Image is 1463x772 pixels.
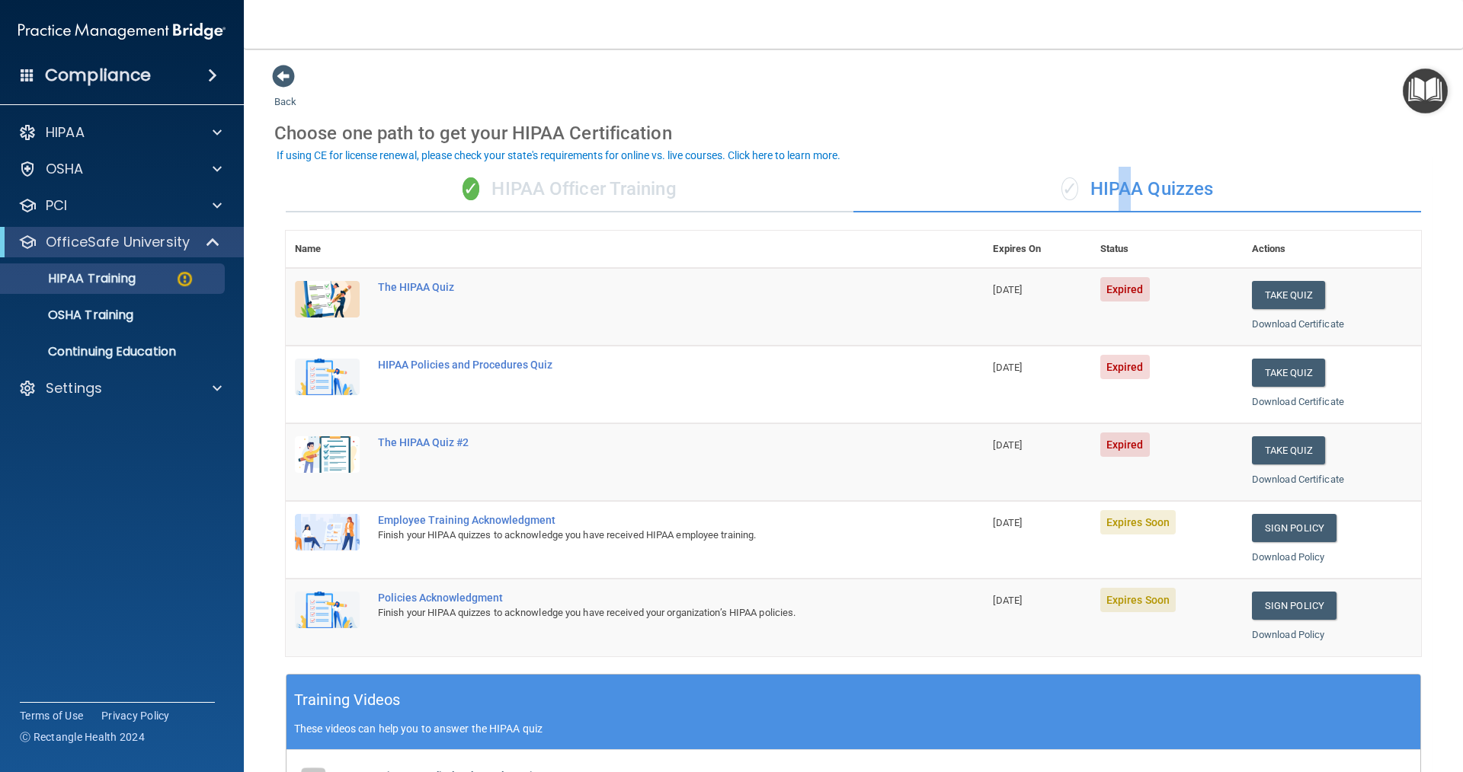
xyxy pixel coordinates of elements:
[46,379,102,397] p: Settings
[378,514,908,526] div: Employee Training Acknowledgment
[175,270,194,289] img: warning-circle.0cc9ac19.png
[1252,281,1325,309] button: Take Quiz
[274,111,1433,155] div: Choose one path to get your HIPAA Certification
[1100,277,1150,301] span: Expired
[378,359,908,371] div: HIPAA Policies and Procedures Quiz
[1252,514,1337,542] a: Sign Policy
[1252,474,1344,485] a: Download Certificate
[984,231,1090,268] th: Expires On
[378,281,908,293] div: The HIPAA Quiz
[463,177,479,200] span: ✓
[274,148,843,163] button: If using CE for license renewal, please check your state's requirements for online vs. live cours...
[277,150,840,161] div: If using CE for license renewal, please check your state's requirements for online vs. live cours...
[46,233,190,251] p: OfficeSafe University
[1252,551,1325,563] a: Download Policy
[1061,177,1078,200] span: ✓
[993,439,1022,451] span: [DATE]
[18,233,221,251] a: OfficeSafe University
[18,123,222,142] a: HIPAA
[1252,629,1325,640] a: Download Policy
[1100,510,1176,534] span: Expires Soon
[1252,318,1344,330] a: Download Certificate
[378,592,908,604] div: Policies Acknowledgment
[1252,359,1325,387] button: Take Quiz
[1252,436,1325,464] button: Take Quiz
[10,271,136,286] p: HIPAA Training
[286,231,369,268] th: Name
[993,362,1022,373] span: [DATE]
[18,379,222,397] a: Settings
[294,723,1413,735] p: These videos can help you to answer the HIPAA quiz
[294,687,401,713] h5: Training Videos
[993,595,1022,606] span: [DATE]
[378,436,908,448] div: The HIPAA Quiz #2
[286,167,853,212] div: HIPAA Officer Training
[20,729,145,745] span: Ⓒ Rectangle Health 2024
[1100,588,1176,612] span: Expires Soon
[45,65,151,86] h4: Compliance
[274,78,296,107] a: Back
[1403,69,1448,113] button: Open Resource Center
[1091,231,1243,268] th: Status
[1100,432,1150,457] span: Expired
[1252,592,1337,620] a: Sign Policy
[46,123,85,142] p: HIPAA
[46,196,67,215] p: PCI
[378,604,908,622] div: Finish your HIPAA quizzes to acknowledge you have received your organization’s HIPAA policies.
[1243,231,1421,268] th: Actions
[993,517,1022,528] span: [DATE]
[1100,355,1150,379] span: Expired
[46,160,84,178] p: OSHA
[101,708,170,723] a: Privacy Policy
[10,344,218,359] p: Continuing Education
[10,308,133,323] p: OSHA Training
[20,708,83,723] a: Terms of Use
[18,196,222,215] a: PCI
[18,160,222,178] a: OSHA
[993,284,1022,295] span: [DATE]
[1252,396,1344,407] a: Download Certificate
[18,16,226,46] img: PMB logo
[853,167,1421,212] div: HIPAA Quizzes
[378,526,908,544] div: Finish your HIPAA quizzes to acknowledge you have received HIPAA employee training.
